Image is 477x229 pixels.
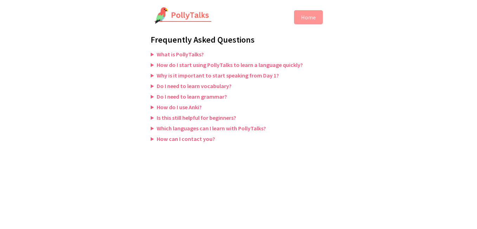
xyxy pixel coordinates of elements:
summary: How can I contact you? [151,135,326,142]
h1: Frequently Asked Questions [151,34,326,45]
summary: How do I start using PollyTalks to learn a language quickly? [151,61,326,68]
summary: How do I use Anki? [151,104,326,111]
summary: Is this still helpful for beginners? [151,114,326,121]
summary: Do I need to learn vocabulary? [151,82,326,89]
summary: Do I need to learn grammar? [151,93,326,100]
summary: Why is it important to start speaking from Day 1? [151,72,326,79]
summary: What is PollyTalks? [151,51,326,58]
button: Home [294,10,323,24]
img: PollyTalks Logo [154,7,212,25]
summary: Which languages can I learn with PollyTalks? [151,125,326,132]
